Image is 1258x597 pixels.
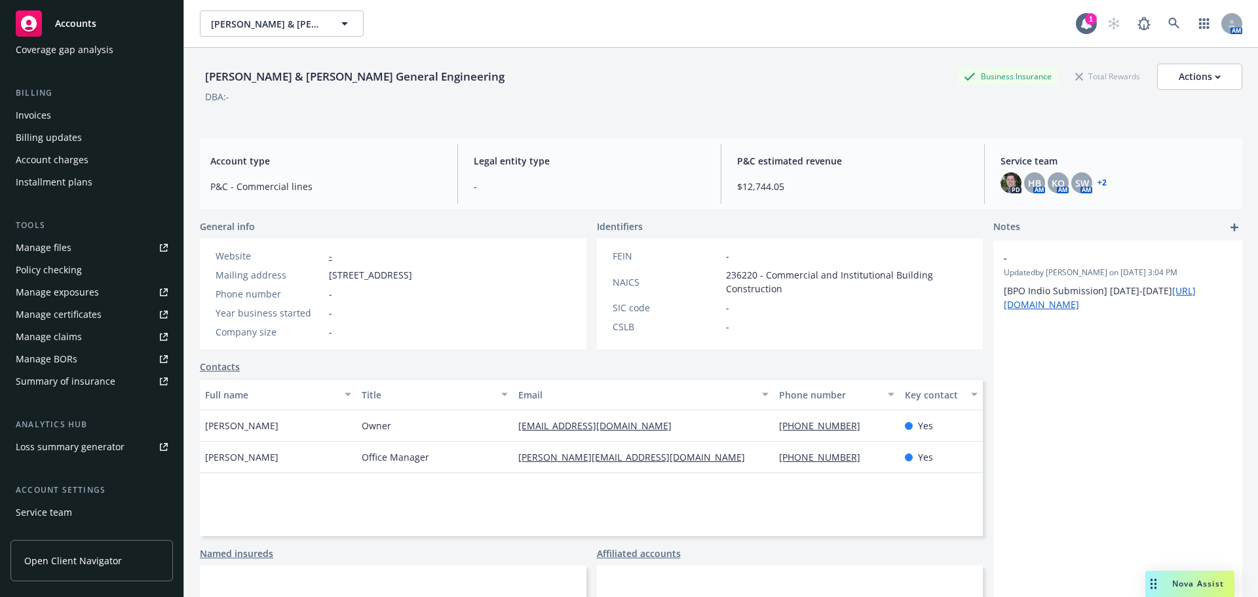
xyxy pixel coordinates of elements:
a: Invoices [10,105,173,126]
button: Nova Assist [1145,571,1234,597]
div: Manage exposures [16,282,99,303]
button: Key contact [900,379,983,410]
div: DBA: - [205,90,229,104]
div: Account charges [16,149,88,170]
span: [STREET_ADDRESS] [329,268,412,282]
button: [PERSON_NAME] & [PERSON_NAME] General Engineering [200,10,364,37]
span: - [329,325,332,339]
a: - [329,250,332,262]
div: [PERSON_NAME] & [PERSON_NAME] General Engineering [200,68,510,85]
span: SW [1075,176,1089,190]
div: Website [216,249,324,263]
div: Installment plans [16,172,92,193]
a: [PHONE_NUMBER] [779,451,871,463]
div: Mailing address [216,268,324,282]
a: +2 [1097,179,1107,187]
span: [PERSON_NAME] & [PERSON_NAME] General Engineering [211,17,324,31]
span: Account type [210,154,442,168]
a: Search [1161,10,1187,37]
span: Owner [362,419,391,433]
div: Manage files [16,237,71,258]
button: Full name [200,379,356,410]
div: Sales relationships [16,524,99,545]
div: NAICS [613,275,721,289]
span: Updated by [PERSON_NAME] on [DATE] 3:04 PM [1004,267,1232,279]
a: Affiliated accounts [597,547,681,560]
a: Switch app [1191,10,1217,37]
a: Manage certificates [10,304,173,325]
a: Loss summary generator [10,436,173,457]
a: Manage files [10,237,173,258]
img: photo [1001,172,1021,193]
a: Billing updates [10,127,173,148]
div: Total Rewards [1069,68,1147,85]
div: Year business started [216,306,324,320]
a: Start snowing [1101,10,1127,37]
div: Title [362,388,493,402]
span: Yes [918,419,933,433]
p: [BPO Indio Submission] [DATE]-[DATE] [1004,284,1232,311]
div: Account settings [10,484,173,497]
div: Email [518,388,754,402]
a: Coverage gap analysis [10,39,173,60]
span: P&C - Commercial lines [210,180,442,193]
div: Summary of insurance [16,371,115,392]
span: $12,744.05 [737,180,968,193]
a: Summary of insurance [10,371,173,392]
div: Analytics hub [10,418,173,431]
div: Phone number [779,388,879,402]
span: - [329,306,332,320]
div: -Updatedby [PERSON_NAME] on [DATE] 3:04 PM[BPO Indio Submission] [DATE]-[DATE][URL][DOMAIN_NAME] [993,241,1242,322]
div: Tools [10,219,173,232]
div: Billing [10,87,173,100]
span: Legal entity type [474,154,705,168]
div: FEIN [613,249,721,263]
span: - [726,249,729,263]
span: Office Manager [362,450,429,464]
div: 1 [1085,13,1097,25]
button: Actions [1157,64,1242,90]
span: Notes [993,220,1020,235]
div: Loss summary generator [16,436,124,457]
span: 236220 - Commercial and Institutional Building Construction [726,268,968,296]
a: Named insureds [200,547,273,560]
div: SIC code [613,301,721,315]
span: Accounts [55,18,96,29]
div: Actions [1179,64,1221,89]
span: [PERSON_NAME] [205,450,278,464]
a: Manage exposures [10,282,173,303]
span: Service team [1001,154,1232,168]
div: Key contact [905,388,963,402]
span: Identifiers [597,220,643,233]
span: - [329,287,332,301]
a: [PHONE_NUMBER] [779,419,871,432]
button: Email [513,379,774,410]
a: Manage claims [10,326,173,347]
div: Manage certificates [16,304,102,325]
div: Invoices [16,105,51,126]
div: Drag to move [1145,571,1162,597]
a: [EMAIL_ADDRESS][DOMAIN_NAME] [518,419,682,432]
div: Manage BORs [16,349,77,370]
span: - [726,320,729,334]
span: - [1004,251,1198,265]
span: Nova Assist [1172,578,1224,589]
div: Billing updates [16,127,82,148]
div: Coverage gap analysis [16,39,113,60]
a: Contacts [200,360,240,374]
a: Account charges [10,149,173,170]
div: Company size [216,325,324,339]
a: add [1227,220,1242,235]
a: Report a Bug [1131,10,1157,37]
span: P&C estimated revenue [737,154,968,168]
a: Policy checking [10,260,173,280]
span: Yes [918,450,933,464]
button: Phone number [774,379,899,410]
div: Business Insurance [957,68,1058,85]
div: Full name [205,388,337,402]
a: Installment plans [10,172,173,193]
span: - [474,180,705,193]
span: Open Client Navigator [24,554,122,568]
span: [PERSON_NAME] [205,419,278,433]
